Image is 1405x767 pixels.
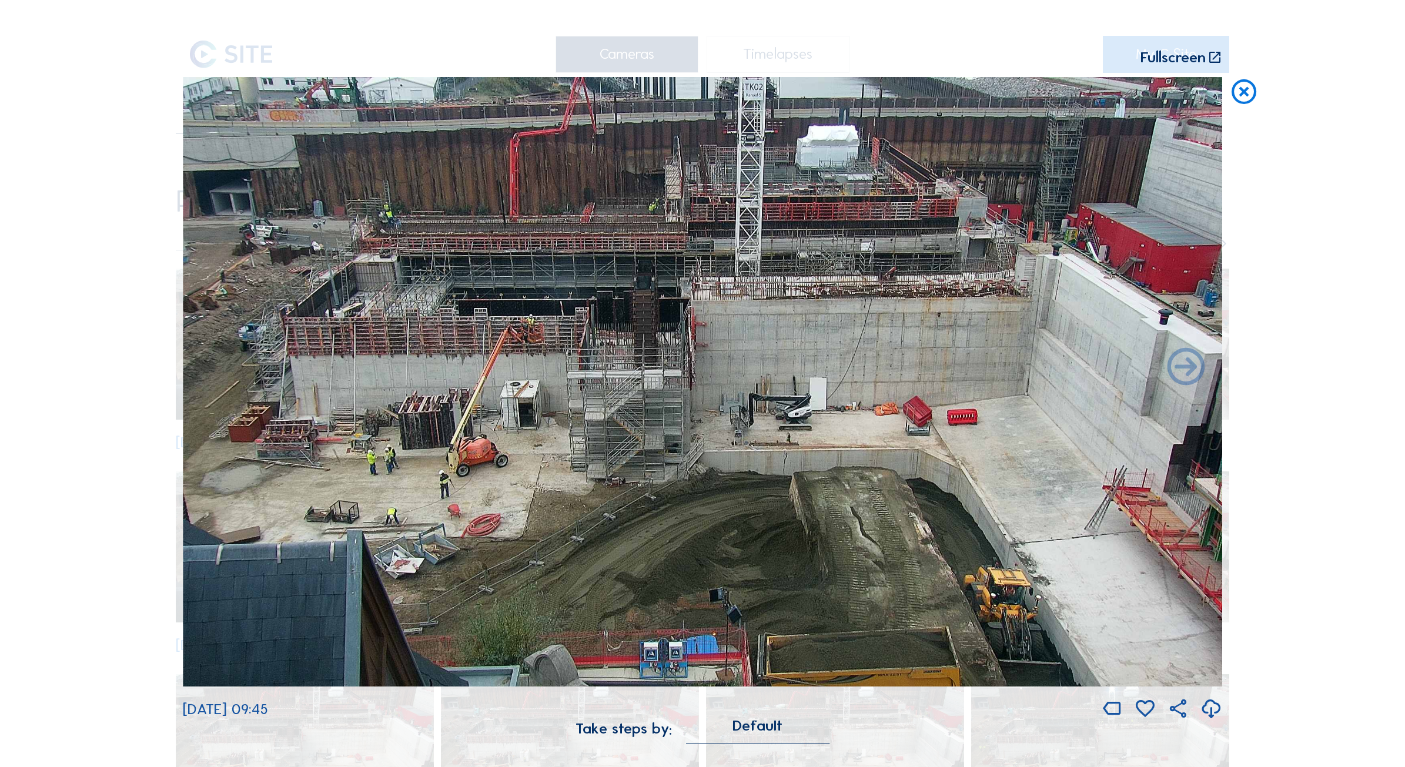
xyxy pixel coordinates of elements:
div: Fullscreen [1140,50,1206,65]
div: Default [686,721,829,743]
img: Image [183,77,1222,686]
i: Back [1163,346,1208,391]
div: Default [732,721,782,731]
div: Take steps by: [576,721,672,736]
span: [DATE] 09:45 [183,700,268,718]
